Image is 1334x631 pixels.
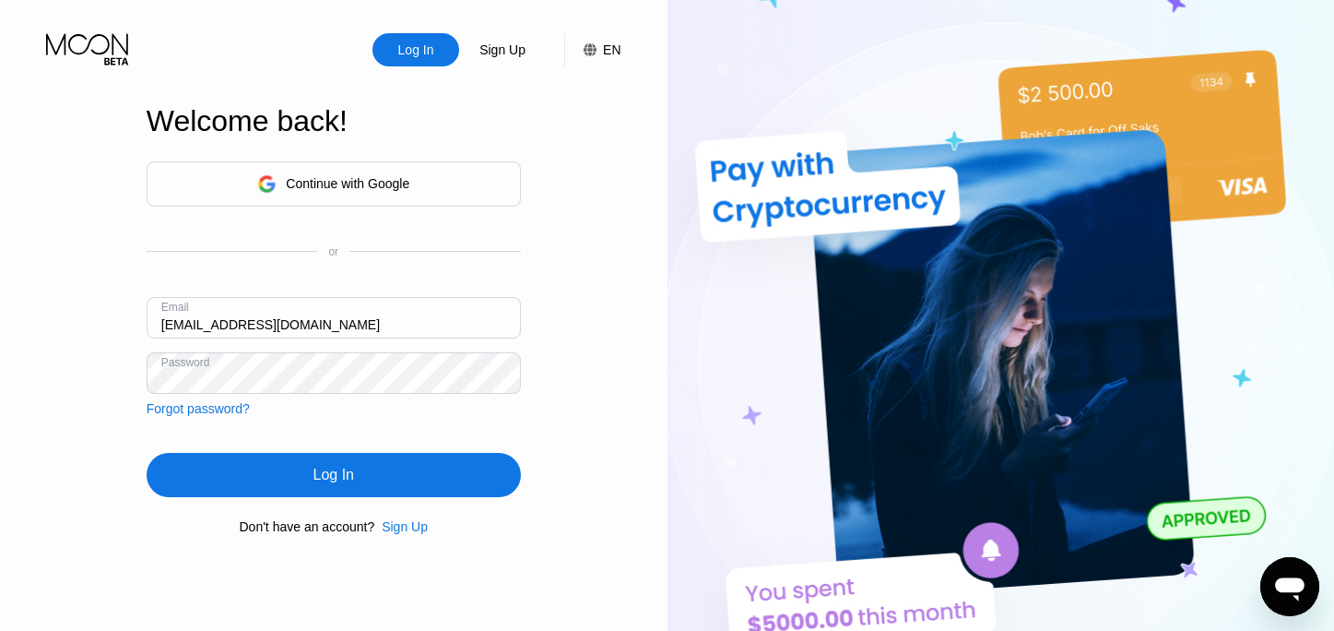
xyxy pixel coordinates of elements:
[459,33,546,66] div: Sign Up
[147,401,250,416] div: Forgot password?
[396,41,436,59] div: Log In
[328,245,338,258] div: or
[1260,557,1319,616] iframe: Button to launch messaging window
[374,519,428,534] div: Sign Up
[161,356,210,369] div: Password
[564,33,620,66] div: EN
[478,41,527,59] div: Sign Up
[147,453,521,497] div: Log In
[382,519,428,534] div: Sign Up
[161,301,189,314] div: Email
[286,176,409,191] div: Continue with Google
[240,519,375,534] div: Don't have an account?
[603,42,620,57] div: EN
[147,161,521,207] div: Continue with Google
[147,104,521,138] div: Welcome back!
[313,466,354,484] div: Log In
[372,33,459,66] div: Log In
